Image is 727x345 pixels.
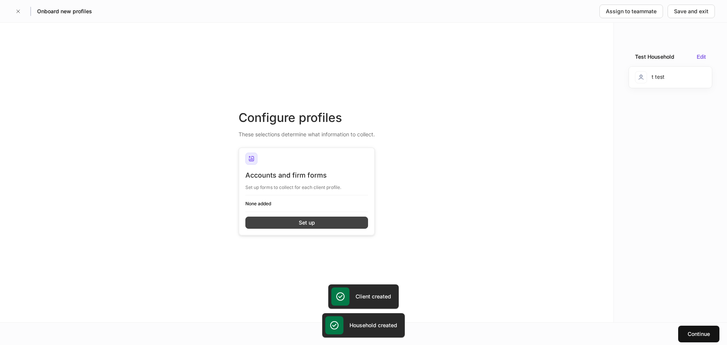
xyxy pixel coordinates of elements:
div: Continue [688,330,710,338]
h5: Household created [349,322,397,329]
button: Assign to teammate [599,5,663,18]
div: Test Household [635,53,674,61]
div: These selections determine what information to collect. [239,126,375,138]
div: Accounts and firm forms [245,171,368,180]
h5: Onboard new profiles [37,8,92,15]
h6: None added [245,200,368,207]
button: Continue [678,326,719,342]
div: Configure profiles [239,109,375,126]
h5: Client created [356,293,391,300]
div: Set up [299,219,315,226]
button: Set up [245,217,368,229]
div: Assign to teammate [606,8,657,15]
div: t test [635,71,665,83]
div: Set up forms to collect for each client profile. [245,180,368,190]
div: Save and exit [674,8,708,15]
button: Edit [697,54,706,60]
button: Save and exit [668,5,715,18]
